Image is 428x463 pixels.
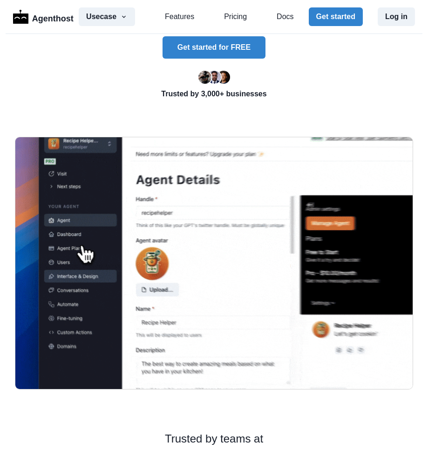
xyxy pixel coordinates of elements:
[79,7,135,26] button: Usecase
[208,71,221,84] img: Segun Adebayo
[32,9,74,25] p: Agenthost
[277,11,293,22] a: Docs
[15,88,413,100] p: Trusted by 3,000+ businesses
[309,7,363,26] button: Get started
[13,10,28,24] img: Logo
[378,7,415,26] button: Log in
[15,137,413,389] img: agenthost-product.gif
[165,11,194,22] a: Features
[217,71,230,84] img: Kent Dodds
[30,430,398,447] p: Trusted by teams at
[13,9,64,25] a: LogoAgenthost
[198,71,211,84] img: Ryan Florence
[163,36,265,59] button: Get started for FREE
[224,11,247,22] a: Pricing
